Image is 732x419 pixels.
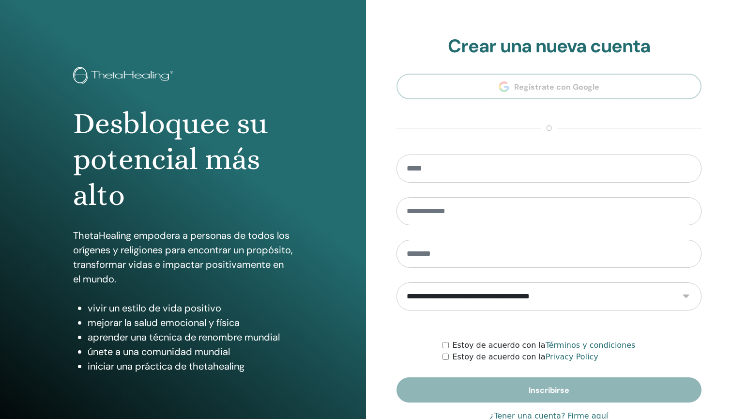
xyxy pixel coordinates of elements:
[88,344,293,359] li: únete a una comunidad mundial
[88,315,293,330] li: mejorar la salud emocional y física
[88,301,293,315] li: vivir un estilo de vida positivo
[453,340,636,351] label: Estoy de acuerdo con la
[453,351,598,363] label: Estoy de acuerdo con la
[73,228,293,286] p: ThetaHealing empodera a personas de todos los orígenes y religiones para encontrar un propósito, ...
[73,106,293,214] h1: Desbloquee su potencial más alto
[88,330,293,344] li: aprender una técnica de renombre mundial
[546,341,636,350] a: Términos y condiciones
[546,352,598,361] a: Privacy Policy
[88,359,293,373] li: iniciar una práctica de thetahealing
[541,123,557,134] span: o
[396,35,701,58] h2: Crear una nueva cuenta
